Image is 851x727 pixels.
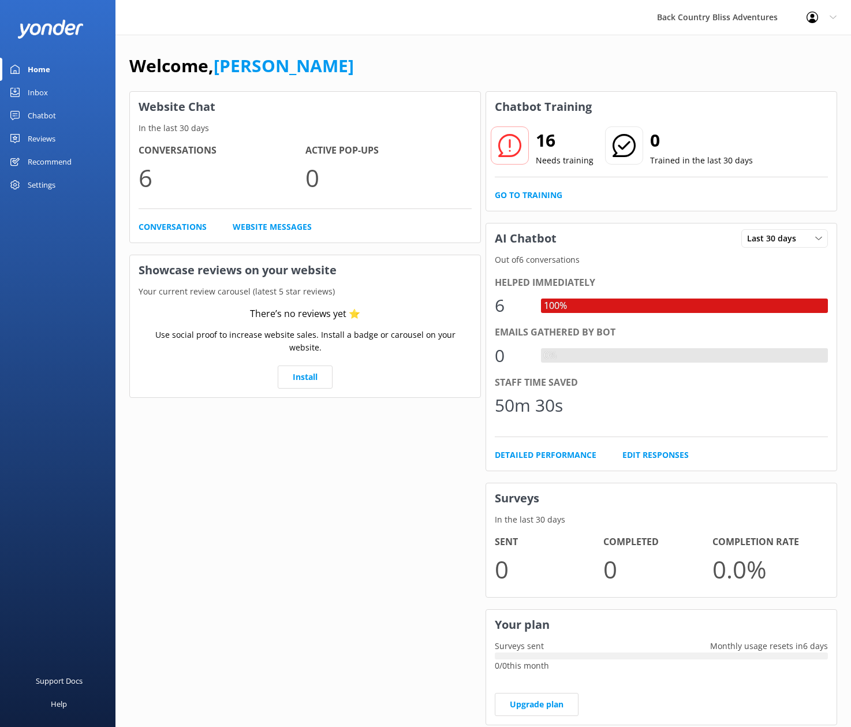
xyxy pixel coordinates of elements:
[541,299,570,314] div: 100%
[495,535,603,550] h4: Sent
[495,189,562,202] a: Go to Training
[650,126,753,154] h2: 0
[139,143,305,158] h4: Conversations
[495,449,596,461] a: Detailed Performance
[495,292,529,319] div: 6
[701,640,837,653] p: Monthly usage resets in 6 days
[747,232,803,245] span: Last 30 days
[622,449,689,461] a: Edit Responses
[712,550,821,588] p: 0.0 %
[495,693,578,716] a: Upgrade plan
[28,58,50,81] div: Home
[36,669,83,692] div: Support Docs
[495,659,828,672] p: 0 / 0 this month
[139,221,207,233] a: Conversations
[139,329,472,355] p: Use social proof to increase website sales. Install a badge or carousel on your website.
[536,126,594,154] h2: 16
[486,253,837,266] p: Out of 6 conversations
[250,307,360,322] div: There’s no reviews yet ⭐
[130,255,480,285] h3: Showcase reviews on your website
[28,173,55,196] div: Settings
[603,535,712,550] h4: Completed
[495,550,603,588] p: 0
[214,54,354,77] a: [PERSON_NAME]
[603,550,712,588] p: 0
[495,375,828,390] div: Staff time saved
[305,143,472,158] h4: Active Pop-ups
[486,640,553,653] p: Surveys sent
[486,513,837,526] p: In the last 30 days
[486,223,565,253] h3: AI Chatbot
[129,52,354,80] h1: Welcome,
[17,20,84,39] img: yonder-white-logo.png
[495,275,828,290] div: Helped immediately
[233,221,312,233] a: Website Messages
[130,92,480,122] h3: Website Chat
[495,392,563,419] div: 50m 30s
[650,154,753,167] p: Trained in the last 30 days
[278,366,333,389] a: Install
[486,483,837,513] h3: Surveys
[28,104,56,127] div: Chatbot
[486,610,837,640] h3: Your plan
[28,127,55,150] div: Reviews
[712,535,821,550] h4: Completion Rate
[495,342,529,370] div: 0
[536,154,594,167] p: Needs training
[51,692,67,715] div: Help
[486,92,600,122] h3: Chatbot Training
[130,122,480,135] p: In the last 30 days
[305,158,472,197] p: 0
[130,285,480,298] p: Your current review carousel (latest 5 star reviews)
[28,81,48,104] div: Inbox
[541,348,559,363] div: 0%
[28,150,72,173] div: Recommend
[139,158,305,197] p: 6
[495,325,828,340] div: Emails gathered by bot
